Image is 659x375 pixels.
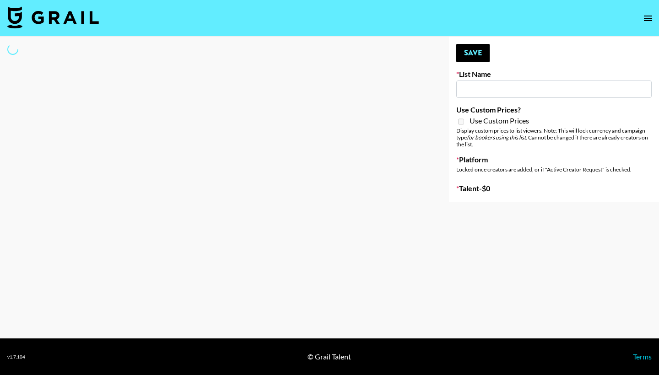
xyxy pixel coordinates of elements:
[456,44,490,62] button: Save
[639,9,657,27] button: open drawer
[7,6,99,28] img: Grail Talent
[456,184,652,193] label: Talent - $ 0
[470,116,529,125] span: Use Custom Prices
[456,166,652,173] div: Locked once creators are added, or if "Active Creator Request" is checked.
[633,352,652,361] a: Terms
[308,352,351,361] div: © Grail Talent
[456,105,652,114] label: Use Custom Prices?
[7,354,25,360] div: v 1.7.104
[456,70,652,79] label: List Name
[467,134,526,141] em: for bookers using this list
[456,127,652,148] div: Display custom prices to list viewers. Note: This will lock currency and campaign type . Cannot b...
[456,155,652,164] label: Platform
